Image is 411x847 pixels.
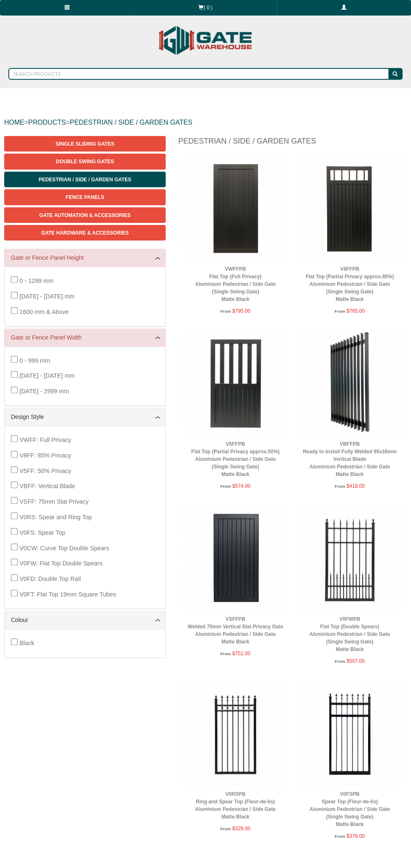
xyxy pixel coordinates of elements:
[4,207,166,223] a: Gate Automation & Accessories
[297,155,403,261] img: V8FFPB - Flat Top (Partial Privacy approx.85%) - Aluminium Pedestrian / Side Gate (Single Swing G...
[4,109,407,136] div: > >
[232,308,250,314] span: $795.00
[19,498,88,505] span: VSFF: 75mm Slat Privacy
[297,505,403,611] img: V0FWPB - Flat Top (Double Spears) - Aluminium Pedestrian / Side Gate (Single Swing Gate) - Matte ...
[19,591,116,598] span: V0FT: Flat Top 19mm Square Tubes
[178,136,407,151] h1: Pedestrian / Side / Garden Gates
[182,155,289,261] img: VWFFPB - Flat Top (Full Privacy) - Aluminium Pedestrian / Side Gate (Single Swing Gate) - Matte B...
[19,293,74,300] span: [DATE] - [DATE] mm
[182,680,289,786] img: V0RSPB - Ring and Spear Top (Fleur-de-lis) - Aluminium Pedestrian / Side Gate - Matte Black - Gat...
[19,277,53,284] span: 0 - 1299 mm
[243,622,411,818] iframe: LiveChat chat widget
[19,575,81,582] span: V0FD: Double Top Rail
[335,834,345,839] span: From
[232,826,250,831] span: $329.00
[19,545,109,552] span: V0CW: Curve Top Double Spears
[4,225,166,241] a: Gate Hardware & Accessories
[310,616,390,652] a: V0FWPBFlat Top (Double Spears)Aluminium Pedestrian / Side Gate (Single Swing Gate)Matte Black
[303,441,397,477] a: VBFFPBReady to Install Fully Welded 65x16mm Vertical BladeAluminium Pedestrian / Side GateMatte B...
[310,791,390,827] a: V0FSPBSpear Top (Fleur-de-lis)Aluminium Pedestrian / Side Gate (Single Swing Gate)Matte Black
[220,309,231,314] span: From
[346,308,364,314] span: $765.00
[4,154,166,169] a: Double Swing Gates
[195,266,276,302] a: VWFFPBFlat Top (Full Privacy)Aluminium Pedestrian / Side Gate (Single Swing Gate)Matte Black
[19,388,69,395] span: [DATE] - 2999 mm
[335,484,345,489] span: From
[297,330,403,436] img: VBFFPB - Ready to Install Fully Welded 65x16mm Vertical Blade - Aluminium Pedestrian / Side Gate ...
[28,119,66,126] a: PRODUCTS
[4,189,166,205] a: Fence Panels
[335,309,345,314] span: From
[19,514,92,520] span: V0RS: Spear and Ring Top
[232,483,250,489] span: $574.00
[182,505,289,611] img: VSFFPB - Welded 75mm Vertical Slat Privacy Gate - Aluminium Pedestrian / Side Gate - Matte Black ...
[19,308,69,315] span: 1600 mm & Above
[19,640,34,646] span: Black
[11,616,159,625] a: Colour
[8,68,390,80] input: SEARCH PRODUCTS
[4,119,24,126] a: HOME
[66,194,104,200] span: Fence Panels
[19,560,102,567] span: V0FW: Flat Top Double Spears
[11,413,159,421] a: Design Style
[232,651,250,656] span: $751.00
[4,136,166,152] a: Single Sliding Gates
[4,172,166,187] a: Pedestrian / Side / Garden Gates
[187,616,283,645] a: VSFFPBWelded 75mm Vertical Slat Privacy GateAluminium Pedestrian / Side GateMatte Black
[305,266,394,302] a: V8FFPBFlat Top (Partial Privacy approx.85%)Aluminium Pedestrian / Side Gate (Single Swing Gate)Ma...
[220,651,231,656] span: From
[19,529,65,536] span: V0FS: Spear Top
[19,357,50,364] span: 0 - 999 mm
[19,452,71,459] span: V8FF: 85% Privacy
[195,791,276,820] a: V0RSPBRing and Spear Top (Fleur-de-lis)Aluminium Pedestrian / Side GateMatte Black
[19,483,75,489] span: VBFF: Vertical Blade
[220,484,231,489] span: From
[19,372,74,379] span: [DATE] - [DATE] mm
[182,330,289,436] img: V5FFPB - Flat Top (Partial Privacy approx.50%) - Aluminium Pedestrian / Side Gate (Single Swing G...
[11,333,159,342] a: Gate or Fence Panel Width
[220,826,231,831] span: From
[55,141,114,147] span: Single Sliding Gates
[56,159,114,165] span: Double Swing Gates
[70,119,192,126] a: PEDESTRIAN / SIDE / GARDEN GATES
[39,212,131,218] span: Gate Automation & Accessories
[11,254,159,262] a: Gate or Fence Panel Height
[191,441,280,477] a: V5FFPBFlat Top (Partial Privacy approx.50%)Aluminium Pedestrian / Side Gate (Single Swing Gate)Ma...
[346,483,364,489] span: $418.00
[19,437,71,443] span: VWFF: Full Privacy
[39,177,131,183] span: Pedestrian / Side / Garden Gates
[346,833,364,839] span: $379.00
[41,230,129,236] span: Gate Hardware & Accessories
[19,468,71,474] span: V5FF: 50% Privacy
[157,21,255,60] img: Gate Warehouse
